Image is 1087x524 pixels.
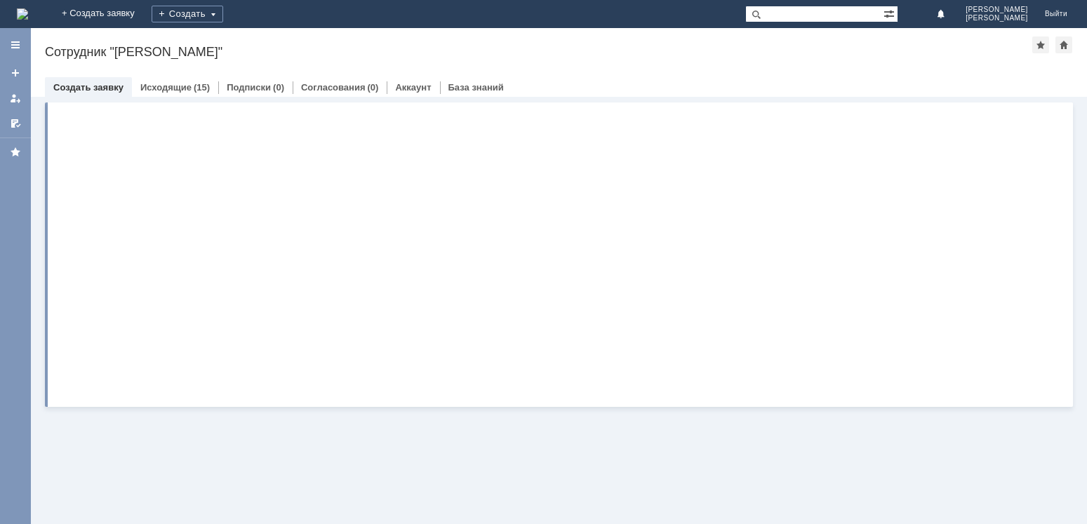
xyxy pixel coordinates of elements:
[4,87,27,109] a: Мои заявки
[4,112,27,135] a: Мои согласования
[140,82,192,93] a: Исходящие
[53,82,124,93] a: Создать заявку
[17,8,28,20] img: logo
[194,82,210,93] div: (15)
[227,82,271,93] a: Подписки
[448,82,504,93] a: База знаний
[966,14,1028,22] span: [PERSON_NAME]
[4,62,27,84] a: Создать заявку
[395,82,431,93] a: Аккаунт
[1055,36,1072,53] div: Сделать домашней страницей
[45,45,1032,59] div: Сотрудник "[PERSON_NAME]"
[883,6,898,20] span: Расширенный поиск
[301,82,366,93] a: Согласования
[17,8,28,20] a: Перейти на домашнюю страницу
[966,6,1028,14] span: [PERSON_NAME]
[273,82,284,93] div: (0)
[368,82,379,93] div: (0)
[152,6,223,22] div: Создать
[1032,36,1049,53] div: Добавить в избранное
